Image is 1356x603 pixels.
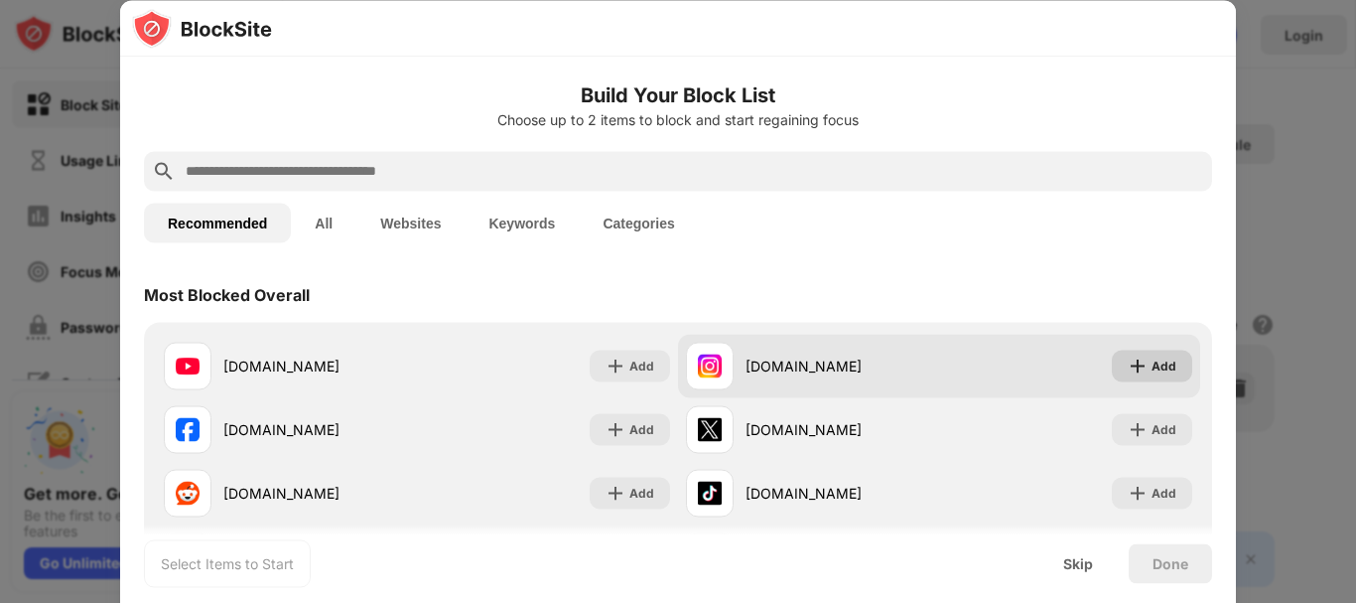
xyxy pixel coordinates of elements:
[223,356,417,377] div: [DOMAIN_NAME]
[152,159,176,183] img: search.svg
[746,419,939,440] div: [DOMAIN_NAME]
[465,203,579,242] button: Keywords
[176,481,200,505] img: favicons
[223,483,417,504] div: [DOMAIN_NAME]
[1152,419,1176,439] div: Add
[746,356,939,377] div: [DOMAIN_NAME]
[176,354,200,377] img: favicons
[144,111,1212,127] div: Choose up to 2 items to block and start regaining focus
[144,79,1212,109] h6: Build Your Block List
[698,354,722,377] img: favicons
[356,203,465,242] button: Websites
[579,203,698,242] button: Categories
[629,419,654,439] div: Add
[161,553,294,573] div: Select Items to Start
[698,481,722,505] img: favicons
[1152,356,1176,376] div: Add
[1152,483,1176,503] div: Add
[144,284,310,304] div: Most Blocked Overall
[176,417,200,441] img: favicons
[746,483,939,504] div: [DOMAIN_NAME]
[223,419,417,440] div: [DOMAIN_NAME]
[132,8,272,48] img: logo-blocksite.svg
[629,356,654,376] div: Add
[291,203,356,242] button: All
[629,483,654,503] div: Add
[1153,555,1188,571] div: Done
[1063,555,1093,571] div: Skip
[698,417,722,441] img: favicons
[144,203,291,242] button: Recommended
